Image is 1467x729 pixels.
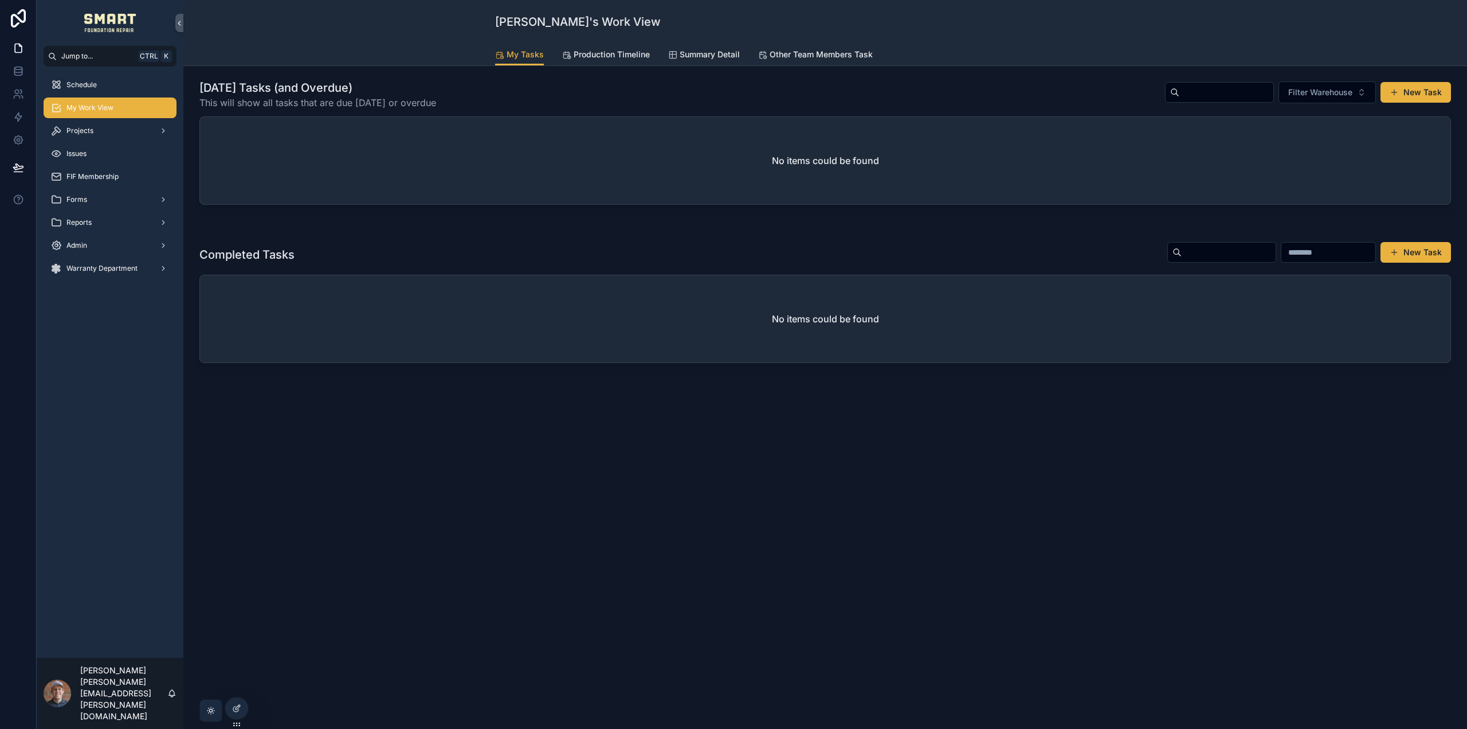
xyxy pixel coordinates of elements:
h1: [PERSON_NAME]'s Work View [495,14,661,30]
span: Projects [66,126,93,135]
a: FIF Membership [44,166,176,187]
h2: No items could be found [772,312,879,326]
a: Other Team Members Task [758,44,873,67]
span: My Work View [66,103,113,112]
button: Jump to...CtrlK [44,46,176,67]
div: scrollable content [37,67,183,294]
button: New Task [1380,242,1451,263]
span: Warranty Department [66,264,138,273]
span: Reports [66,218,92,227]
a: My Work View [44,98,176,118]
span: This will show all tasks that are due [DATE] or overdue [199,96,436,110]
img: App logo [84,14,136,32]
a: Summary Detail [668,44,740,67]
button: Select Button [1278,81,1376,103]
h2: No items could be found [772,154,879,167]
p: [PERSON_NAME] [PERSON_NAME][EMAIL_ADDRESS][PERSON_NAME][DOMAIN_NAME] [80,665,167,722]
a: Forms [44,189,176,210]
h1: Completed Tasks [199,247,295,263]
a: Admin [44,235,176,256]
span: Issues [66,149,87,158]
span: Jump to... [61,52,134,61]
span: Admin [66,241,87,250]
a: Schedule [44,75,176,95]
span: Filter Warehouse [1288,87,1352,98]
button: New Task [1380,82,1451,103]
h1: [DATE] Tasks (and Overdue) [199,80,436,96]
a: Production Timeline [562,44,650,67]
span: Forms [66,195,87,204]
span: Summary Detail [680,49,740,60]
span: My Tasks [507,49,544,60]
a: Projects [44,120,176,141]
span: FIF Membership [66,172,119,181]
a: Reports [44,212,176,233]
span: Schedule [66,80,97,89]
span: K [162,52,171,61]
a: My Tasks [495,44,544,66]
span: Ctrl [139,50,159,62]
a: Warranty Department [44,258,176,279]
span: Production Timeline [574,49,650,60]
a: Issues [44,143,176,164]
span: Other Team Members Task [770,49,873,60]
